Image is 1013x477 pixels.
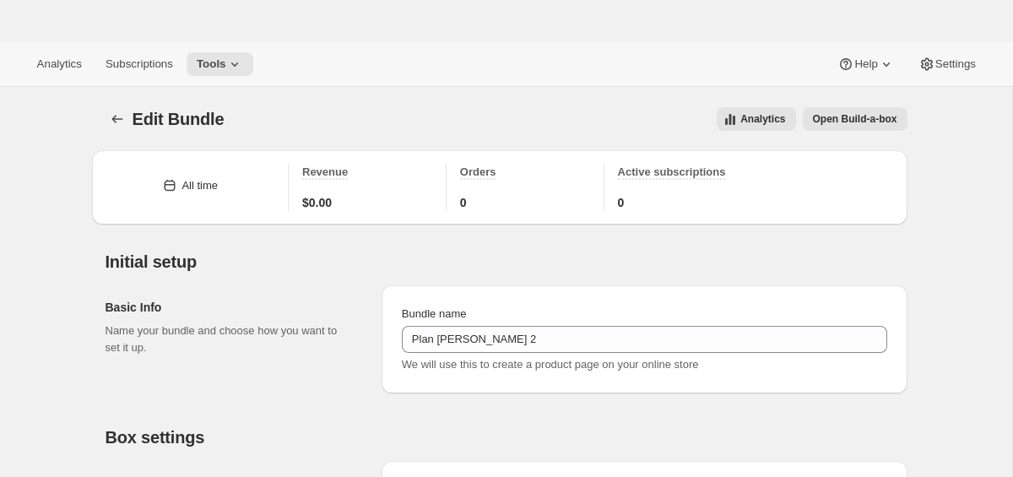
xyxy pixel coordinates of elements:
[618,194,625,211] span: 0
[106,427,907,447] h2: Box settings
[106,107,129,131] button: Bundles
[106,57,173,71] span: Subscriptions
[935,57,976,71] span: Settings
[402,326,887,353] input: ie. Smoothie box
[133,110,225,128] span: Edit Bundle
[106,252,907,272] h2: Initial setup
[106,299,355,316] h2: Basic Info
[740,112,785,126] span: Analytics
[187,52,253,76] button: Tools
[908,52,986,76] button: Settings
[717,107,795,131] button: View all analytics related to this specific bundles, within certain timeframes
[181,177,218,194] div: All time
[402,358,699,371] span: We will use this to create a product page on your online store
[618,165,726,178] span: Active subscriptions
[197,57,226,71] span: Tools
[460,194,467,211] span: 0
[37,57,82,71] span: Analytics
[402,307,467,320] span: Bundle name
[956,403,996,443] iframe: Intercom live chat
[460,165,496,178] span: Orders
[813,112,897,126] span: Open Build-a-box
[854,57,877,71] span: Help
[106,323,355,356] p: Name your bundle and choose how you want to set it up.
[302,165,348,178] span: Revenue
[95,52,183,76] button: Subscriptions
[27,52,92,76] button: Analytics
[827,52,904,76] button: Help
[302,194,332,211] span: $0.00
[803,107,907,131] button: View links to open the build-a-box on the online store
